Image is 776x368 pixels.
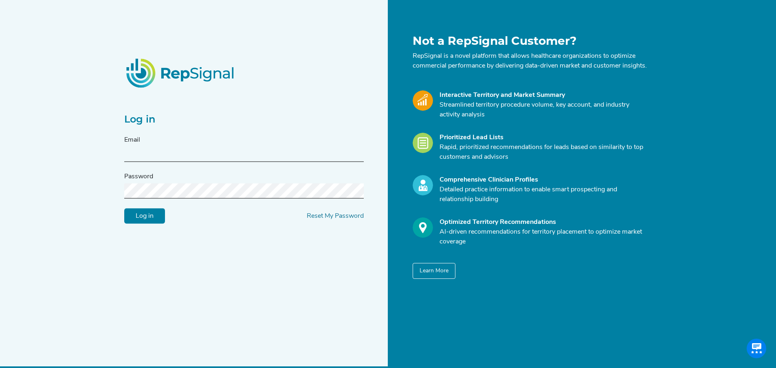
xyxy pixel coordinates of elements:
[440,133,647,142] div: Prioritized Lead Lists
[440,100,647,120] p: Streamlined territory procedure volume, key account, and industry activity analysis
[124,208,165,224] input: Log in
[413,263,455,279] button: Learn More
[124,172,153,182] label: Password
[124,135,140,145] label: Email
[413,217,433,238] img: Optimize_Icon.261f85db.svg
[440,185,647,204] p: Detailed practice information to enable smart prospecting and relationship building
[413,175,433,195] img: Profile_Icon.739e2aba.svg
[124,114,364,125] h2: Log in
[440,227,647,247] p: AI-driven recommendations for territory placement to optimize market coverage
[116,48,246,97] img: RepSignalLogo.20539ed3.png
[413,90,433,111] img: Market_Icon.a700a4ad.svg
[413,34,647,48] h1: Not a RepSignal Customer?
[307,213,364,219] a: Reset My Password
[413,51,647,71] p: RepSignal is a novel platform that allows healthcare organizations to optimize commercial perform...
[440,175,647,185] div: Comprehensive Clinician Profiles
[440,217,647,227] div: Optimized Territory Recommendations
[440,90,647,100] div: Interactive Territory and Market Summary
[413,133,433,153] img: Leads_Icon.28e8c528.svg
[440,142,647,162] p: Rapid, prioritized recommendations for leads based on similarity to top customers and advisors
